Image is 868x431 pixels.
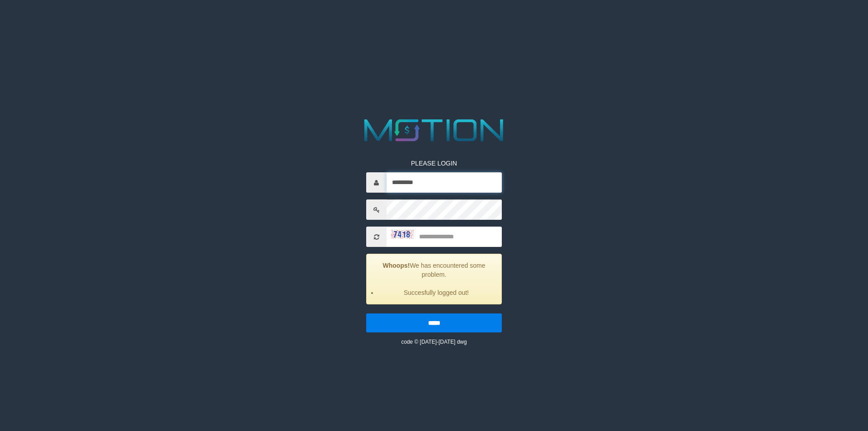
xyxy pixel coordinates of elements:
img: captcha [391,230,414,239]
div: We has encountered some problem. [366,254,502,304]
small: code © [DATE]-[DATE] dwg [401,339,467,345]
img: MOTION_logo.png [358,115,510,145]
li: Succesfully logged out! [378,288,495,297]
strong: Whoops! [383,262,410,269]
p: PLEASE LOGIN [366,159,502,168]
